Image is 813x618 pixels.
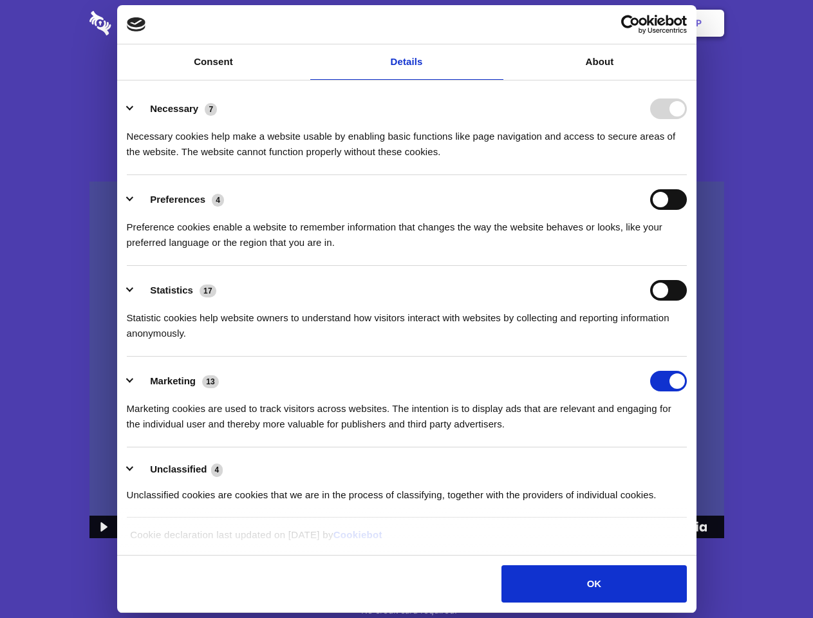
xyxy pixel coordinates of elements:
label: Marketing [150,375,196,386]
a: Pricing [378,3,434,43]
div: Cookie declaration last updated on [DATE] by [120,527,693,552]
button: Statistics (17) [127,280,225,301]
a: Details [310,44,503,80]
h1: Eliminate Slack Data Loss. [89,58,724,104]
button: Necessary (7) [127,98,225,119]
a: Cookiebot [333,529,382,540]
iframe: Drift Widget Chat Controller [749,554,798,603]
div: Necessary cookies help make a website usable by enabling basic functions like page navigation and... [127,119,687,160]
a: Login [584,3,640,43]
img: logo [127,17,146,32]
button: Preferences (4) [127,189,232,210]
label: Statistics [150,285,193,295]
span: 4 [212,194,224,207]
a: Consent [117,44,310,80]
img: logo-wordmark-white-trans-d4663122ce5f474addd5e946df7df03e33cb6a1c49d2221995e7729f52c070b2.svg [89,11,200,35]
h4: Auto-redaction of sensitive data, encrypted data sharing and self-destructing private chats. Shar... [89,117,724,160]
button: Unclassified (4) [127,462,231,478]
button: Play Video [89,516,116,538]
a: About [503,44,696,80]
div: Statistic cookies help website owners to understand how visitors interact with websites by collec... [127,301,687,341]
button: Marketing (13) [127,371,227,391]
div: Preference cookies enable a website to remember information that changes the way the website beha... [127,210,687,250]
label: Necessary [150,103,198,114]
a: Usercentrics Cookiebot - opens in a new window [574,15,687,34]
img: Sharesecret [89,182,724,539]
span: 17 [200,285,216,297]
a: Contact [522,3,581,43]
div: Marketing cookies are used to track visitors across websites. The intention is to display ads tha... [127,391,687,432]
span: 7 [205,103,217,116]
div: Unclassified cookies are cookies that we are in the process of classifying, together with the pro... [127,478,687,503]
span: 13 [202,375,219,388]
button: OK [501,565,686,603]
span: 4 [211,464,223,476]
label: Preferences [150,194,205,205]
